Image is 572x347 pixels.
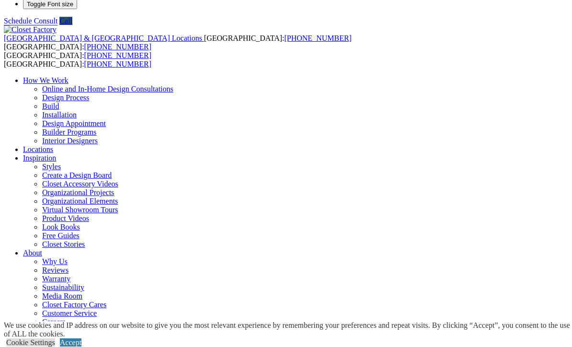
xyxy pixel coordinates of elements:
a: Customer Service [42,309,97,317]
span: Toggle Font size [27,0,73,8]
a: Look Books [42,223,80,231]
a: Accept [60,338,81,347]
a: Styles [42,162,61,171]
a: Closet Accessory Videos [42,180,118,188]
a: [PHONE_NUMBER] [84,43,151,51]
span: [GEOGRAPHIC_DATA]: [GEOGRAPHIC_DATA]: [4,51,151,68]
a: Locations [23,145,53,153]
a: Design Appointment [42,119,106,127]
span: [GEOGRAPHIC_DATA]: [GEOGRAPHIC_DATA]: [4,34,352,51]
a: Schedule Consult [4,17,57,25]
a: Why Us [42,257,68,266]
a: Free Guides [42,231,80,240]
a: Call [59,17,72,25]
a: Warranty [42,275,70,283]
a: [PHONE_NUMBER] [84,51,151,59]
a: Organizational Elements [42,197,118,205]
a: How We Work [23,76,69,84]
a: Design Process [42,93,89,102]
a: Closet Stories [42,240,85,248]
a: [PHONE_NUMBER] [84,60,151,68]
a: Media Room [42,292,82,300]
a: Inspiration [23,154,56,162]
a: Virtual Showroom Tours [42,206,118,214]
a: [GEOGRAPHIC_DATA] & [GEOGRAPHIC_DATA] Locations [4,34,204,42]
a: About [23,249,42,257]
a: Online and In-Home Design Consultations [42,85,173,93]
img: Closet Factory [4,25,57,34]
a: Sustainability [42,283,84,291]
span: [GEOGRAPHIC_DATA] & [GEOGRAPHIC_DATA] Locations [4,34,202,42]
a: Product Videos [42,214,89,222]
a: Installation [42,111,77,119]
a: Reviews [42,266,69,274]
a: Builder Programs [42,128,96,136]
div: We use cookies and IP address on our website to give you the most relevant experience by remember... [4,321,572,338]
a: Interior Designers [42,137,98,145]
a: [PHONE_NUMBER] [284,34,351,42]
a: Cookie Settings [6,338,55,347]
a: Build [42,102,59,110]
a: Careers [42,318,66,326]
a: Organizational Projects [42,188,114,197]
a: Closet Factory Cares [42,301,106,309]
a: Create a Design Board [42,171,112,179]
